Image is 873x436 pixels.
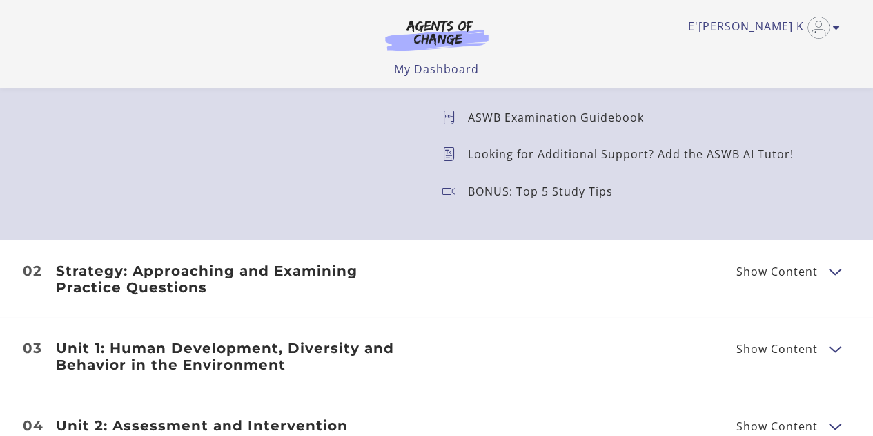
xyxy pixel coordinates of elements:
[23,264,42,278] span: 02
[468,112,655,123] p: ASWB Examination Guidebook
[829,263,840,280] button: Show Content
[736,266,818,277] span: Show Content
[829,340,840,357] button: Show Content
[371,19,503,51] img: Agents of Change Logo
[468,149,805,160] p: Looking for Additional Support? Add the ASWB AI Tutor!
[829,417,840,435] button: Show Content
[23,341,42,355] span: 03
[394,61,479,77] a: My Dashboard
[23,419,43,433] span: 04
[468,186,624,197] p: BONUS: Top 5 Study Tips
[56,340,420,373] h3: Unit 1: Human Development, Diversity and Behavior in the Environment
[736,343,818,354] span: Show Content
[56,263,420,296] h3: Strategy: Approaching and Examining Practice Questions
[736,421,818,432] span: Show Content
[688,17,833,39] a: Toggle menu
